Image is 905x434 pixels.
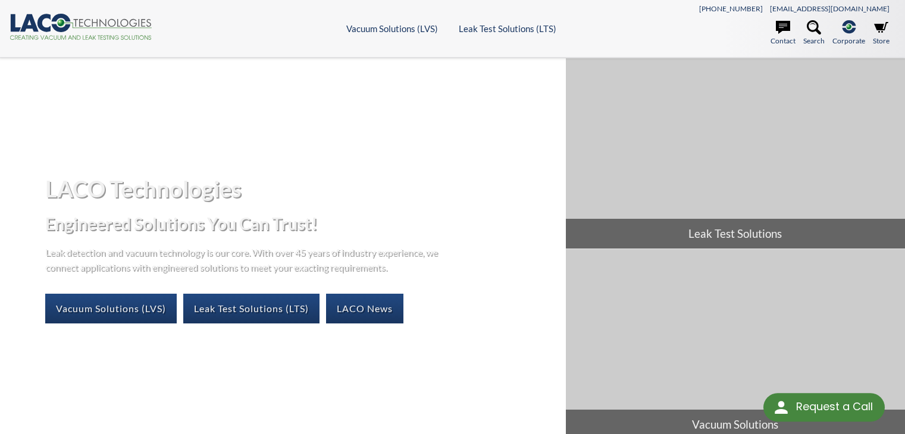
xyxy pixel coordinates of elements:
[566,58,905,249] a: Leak Test Solutions
[183,294,320,323] a: Leak Test Solutions (LTS)
[699,4,763,13] a: [PHONE_NUMBER]
[566,219,905,249] span: Leak Test Solutions
[346,23,438,34] a: Vacuum Solutions (LVS)
[771,20,796,46] a: Contact
[763,393,885,422] div: Request a Call
[873,20,890,46] a: Store
[45,174,556,203] h1: LACO Technologies
[45,244,444,275] p: Leak detection and vacuum technology is our core. With over 45 years of industry experience, we c...
[772,398,791,417] img: round button
[326,294,403,323] a: LACO News
[832,35,865,46] span: Corporate
[459,23,556,34] a: Leak Test Solutions (LTS)
[770,4,890,13] a: [EMAIL_ADDRESS][DOMAIN_NAME]
[796,393,873,420] div: Request a Call
[45,294,177,323] a: Vacuum Solutions (LVS)
[45,213,556,235] h2: Engineered Solutions You Can Trust!
[803,20,825,46] a: Search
